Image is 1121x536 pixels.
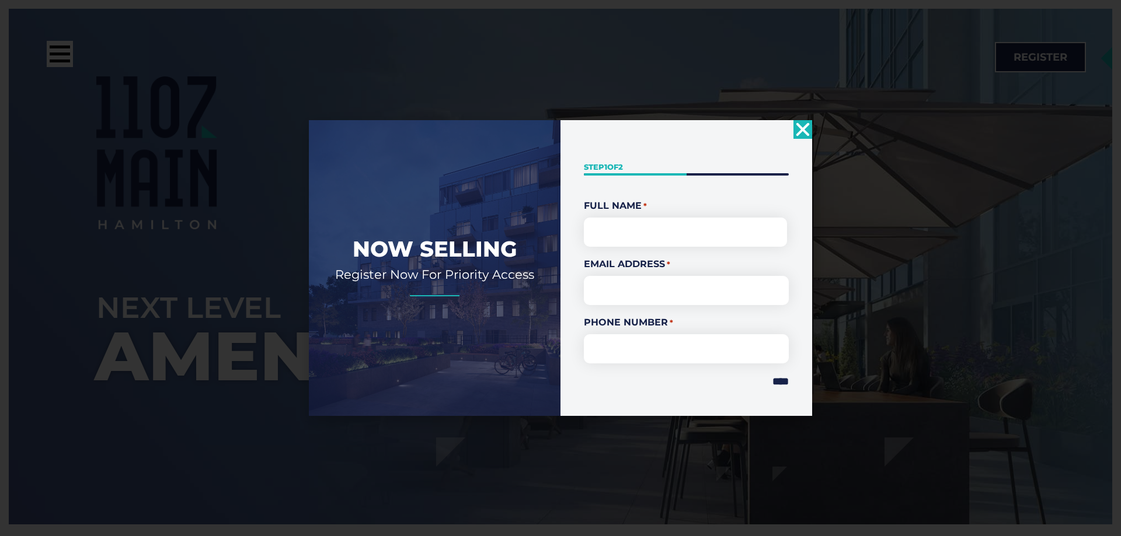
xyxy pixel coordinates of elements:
[584,316,789,330] label: Phone Number
[604,162,607,171] span: 1
[584,162,789,173] p: Step of
[326,267,543,282] h2: Register Now For Priority Access
[326,235,543,263] h2: Now Selling
[618,162,623,171] span: 2
[793,120,812,139] a: Close
[584,257,789,271] label: Email Address
[584,199,789,213] legend: Full Name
